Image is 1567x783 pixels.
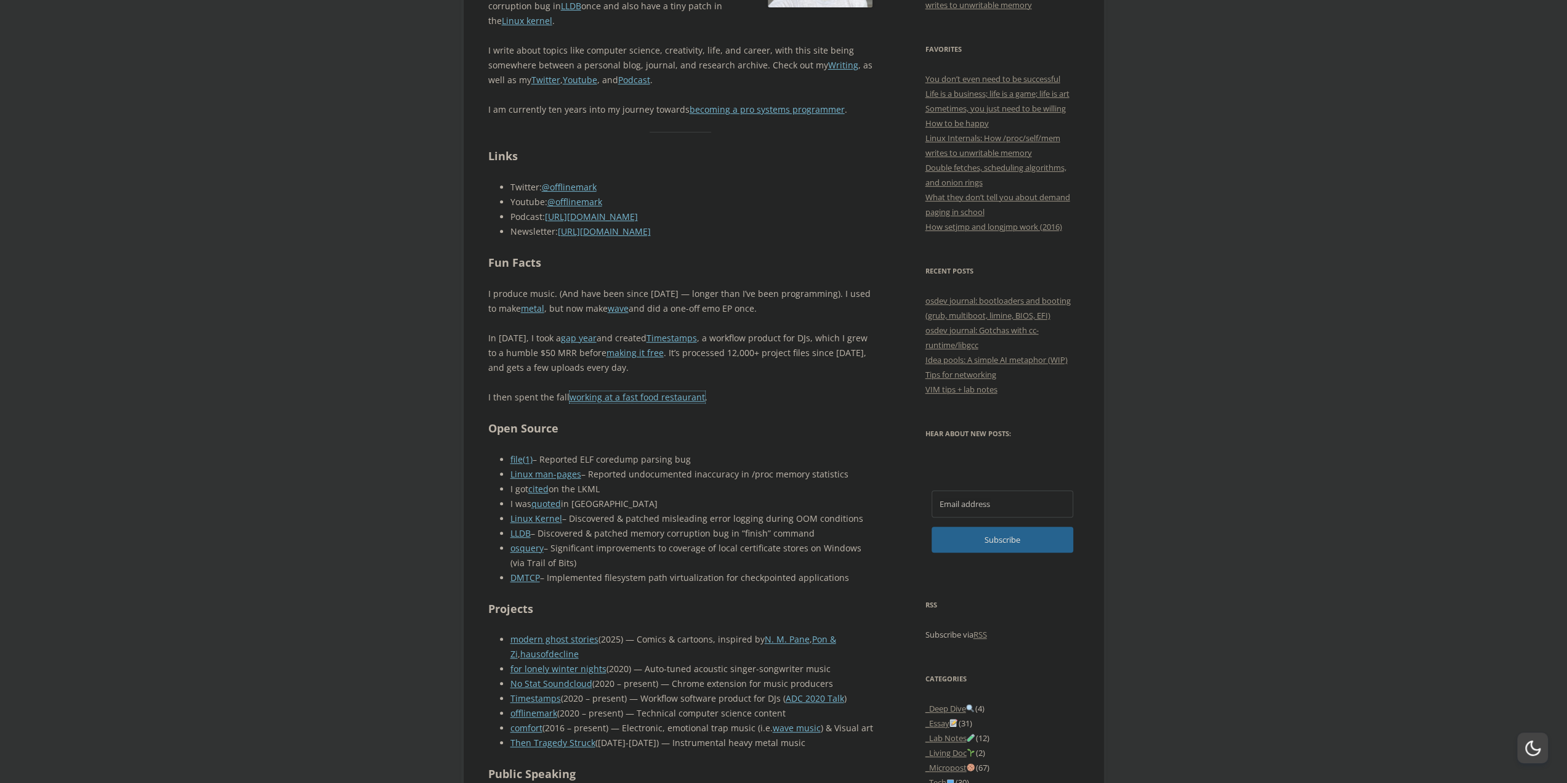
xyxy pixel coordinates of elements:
[521,302,544,314] a: metal
[510,541,873,570] li: – Significant improvements to coverage of local certificate stores on Windows (via Trail of Bits)
[510,209,873,224] li: Podcast:
[925,162,1066,188] a: Double fetches, scheduling algorithms, and onion rings
[773,722,821,734] a: wave music
[925,701,1079,716] li: (4)
[488,390,873,405] p: I then spent the fall .
[547,196,602,208] a: @offlinemark
[510,195,873,209] li: Youtube:
[558,225,651,237] a: [URL][DOMAIN_NAME]
[488,331,873,375] p: In [DATE], I took a and created , a workflow product for DJs, which I grew to a humble $50 MRR be...
[510,722,542,734] a: comfort
[932,490,1073,517] input: Email address
[510,527,531,539] a: LLDB
[510,513,562,524] a: Linux Kernel
[925,354,1068,365] a: Idea pools: A simple AI metaphor (WIP)
[925,132,1060,158] a: Linux Internals: How /proc/self/mem writes to unwritable memory
[647,332,697,344] a: Timestamps
[570,391,705,403] a: working at a fast food restaurant
[510,662,873,676] li: (2020) — Auto-tuned acoustic singer-songwriter music
[510,497,873,511] li: I was in [GEOGRAPHIC_DATA]
[608,302,629,314] a: wave
[510,721,873,736] li: (2016 – present) — Electronic, emotional trap music (i.e. ) & Visual art
[510,676,873,691] li: (2020 – present) — Chrome extension for music producers
[510,468,581,480] a: Linux man-pages
[488,600,873,618] h2: Projects
[510,707,557,719] a: offlinemark
[973,629,987,640] a: RSS
[786,692,844,704] a: ADC 2020 Talk
[925,118,989,129] a: How to be happy
[618,74,650,86] a: Podcast
[949,719,957,727] img: 📝
[531,527,815,539] span: – Discovered & patched memory corruption bug in “finish” command
[502,15,552,26] a: Linux kernel
[925,384,997,395] a: VIM tips + lab notes
[510,678,592,689] a: No Stat Soundcloud
[925,88,1070,99] a: Life is a business; life is a game; life is art
[510,692,561,704] a: Timestamps
[488,102,873,117] p: I am currently ten years into my journey towards .
[967,749,975,757] img: 🌱
[510,706,873,721] li: (2020 – present) — Technical computer science content
[925,716,1079,731] li: (31)
[531,498,561,509] a: quoted
[925,264,1079,278] h3: Recent Posts
[925,73,1060,84] a: You don’t even need to be successful
[510,663,606,675] a: for lonely winter nights
[510,691,873,706] li: (2020 – present) — Workflow software product for DJs ( )
[510,511,873,526] li: – Discovered & patched misleading error logging during OOM conditions
[510,633,598,645] a: modern ghost stories
[561,332,597,344] a: gap year
[528,483,549,495] a: cited
[510,572,540,583] a: DMTCP
[925,221,1062,232] a: How setjmp and longjmp work (2016)
[510,482,873,497] li: I got on the LKML
[925,627,1079,642] p: Subscribe via
[925,42,1079,57] h3: Favorites
[967,734,975,742] img: 🧪
[925,671,1079,686] h3: Categories
[510,570,873,585] li: – Implemented filesystem path virtualization for checkpointed applications
[510,737,595,749] a: Then Tragedy Struck
[488,43,873,87] p: I write about topics like computer science, creativity, life, and career, with this site being so...
[690,103,845,115] a: becoming a pro systems programmer
[563,74,597,86] a: Youtube
[488,147,873,165] h2: Links
[925,747,976,758] a: _Living Doc
[510,633,836,660] a: Pon & Zi
[925,731,1079,745] li: (12)
[925,762,976,773] a: _Micropost
[765,633,810,645] a: N. M. Pane
[510,180,873,195] li: Twitter:
[488,765,873,783] h2: Public Speaking
[966,704,974,712] img: 🔍
[925,760,1079,775] li: (67)
[925,103,1066,114] a: Sometimes, you just need to be willing
[488,254,873,272] h2: Fun Facts
[510,736,873,750] li: ([DATE]-[DATE]) — Instrumental heavy metal music
[925,369,996,380] a: Tips for networking
[510,224,873,239] li: Newsletter:
[520,648,579,660] a: hausofdecline
[925,745,1079,760] li: (2)
[488,286,873,316] p: I produce music. (And have been since [DATE] — longer than I’ve been programming). I used to make...
[542,181,597,193] a: @offlinemark
[925,598,1079,612] h3: RSS
[545,211,638,222] a: [URL][DOMAIN_NAME]
[925,295,1071,321] a: osdev journal: bootloaders and booting (grub, multiboot, limine, BIOS, EFI)
[925,192,1070,217] a: What they don’t tell you about demand paging in school
[488,420,873,437] h2: Open Source
[925,732,976,744] a: _Lab Notes
[925,325,1039,351] a: osdev journal: Gotchas with cc-runtime/libgcc
[925,718,959,729] a: _Essay
[510,542,544,554] a: osquery
[925,426,1079,441] h3: Hear about new posts:
[932,527,1073,553] button: Subscribe
[510,453,533,465] a: file(1)
[967,763,975,771] img: 🍪
[510,632,873,662] li: (2025) — Comics & cartoons, inspired by , ,
[925,703,975,714] a: _Deep Dive
[828,59,858,71] a: Writing
[531,74,560,86] a: Twitter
